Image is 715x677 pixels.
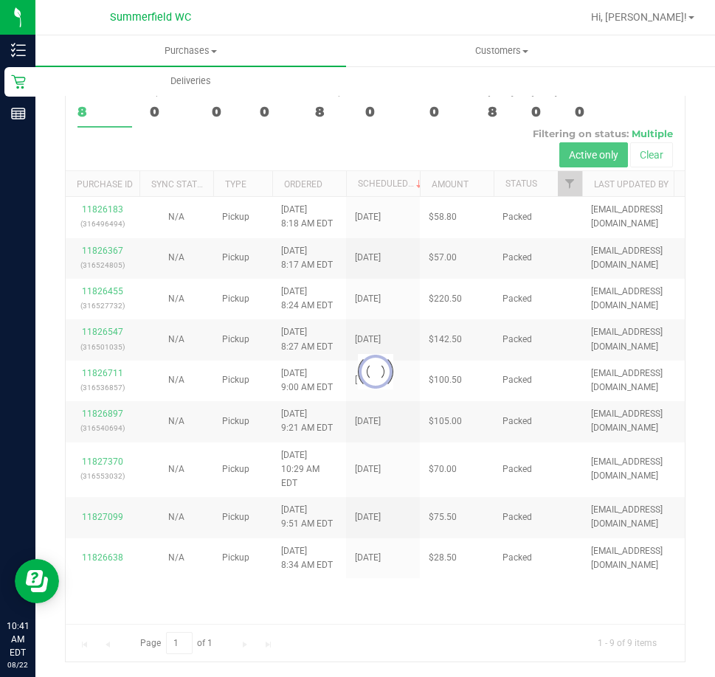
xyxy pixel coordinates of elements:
p: 08/22 [7,659,29,670]
a: Deliveries [35,66,346,97]
span: Purchases [35,44,346,58]
a: Customers [346,35,657,66]
span: Deliveries [151,74,231,88]
inline-svg: Inventory [11,43,26,58]
inline-svg: Retail [11,74,26,89]
span: Hi, [PERSON_NAME]! [591,11,687,23]
iframe: Resource center [15,559,59,603]
inline-svg: Reports [11,106,26,121]
span: Summerfield WC [110,11,191,24]
p: 10:41 AM EDT [7,619,29,659]
span: Customers [347,44,656,58]
a: Purchases [35,35,346,66]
